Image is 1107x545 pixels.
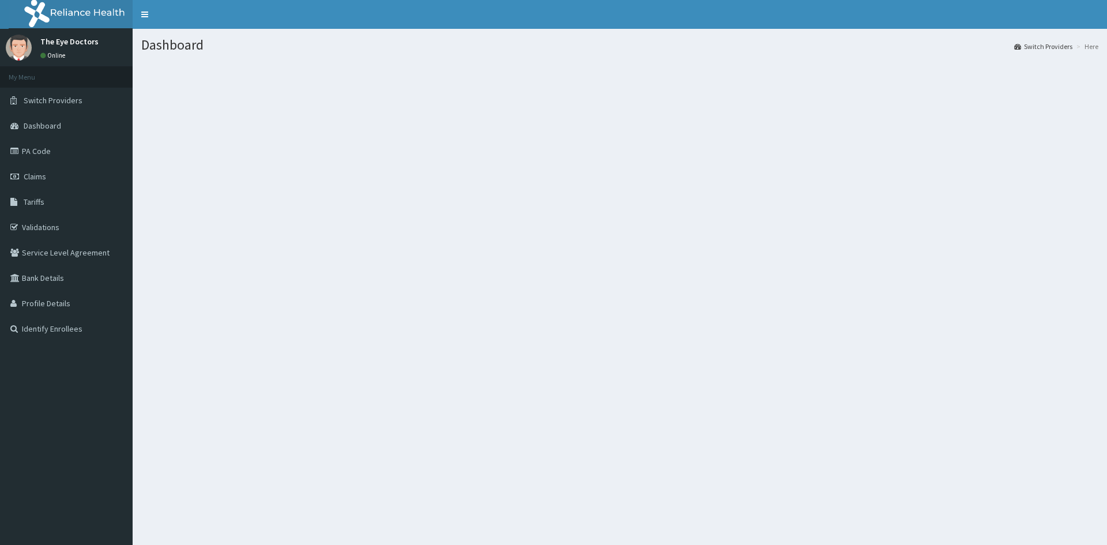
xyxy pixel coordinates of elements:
[40,37,99,46] p: The Eye Doctors
[1074,42,1098,51] li: Here
[24,197,44,207] span: Tariffs
[24,171,46,182] span: Claims
[141,37,1098,52] h1: Dashboard
[1014,42,1072,51] a: Switch Providers
[24,95,82,106] span: Switch Providers
[24,121,61,131] span: Dashboard
[40,51,68,59] a: Online
[6,35,32,61] img: User Image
